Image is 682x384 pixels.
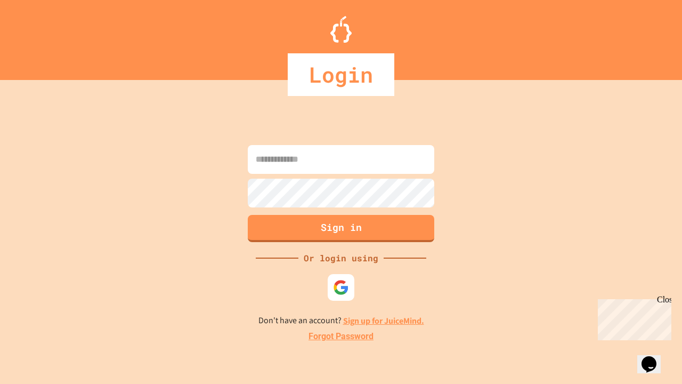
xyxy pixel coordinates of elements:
div: Chat with us now!Close [4,4,74,68]
div: Login [288,53,394,96]
p: Don't have an account? [258,314,424,327]
iframe: chat widget [594,295,671,340]
iframe: chat widget [637,341,671,373]
div: Or login using [298,252,384,265]
a: Sign up for JuiceMind. [343,315,424,326]
img: google-icon.svg [333,279,349,295]
a: Forgot Password [308,330,374,343]
button: Sign in [248,215,434,242]
img: Logo.svg [330,16,352,43]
